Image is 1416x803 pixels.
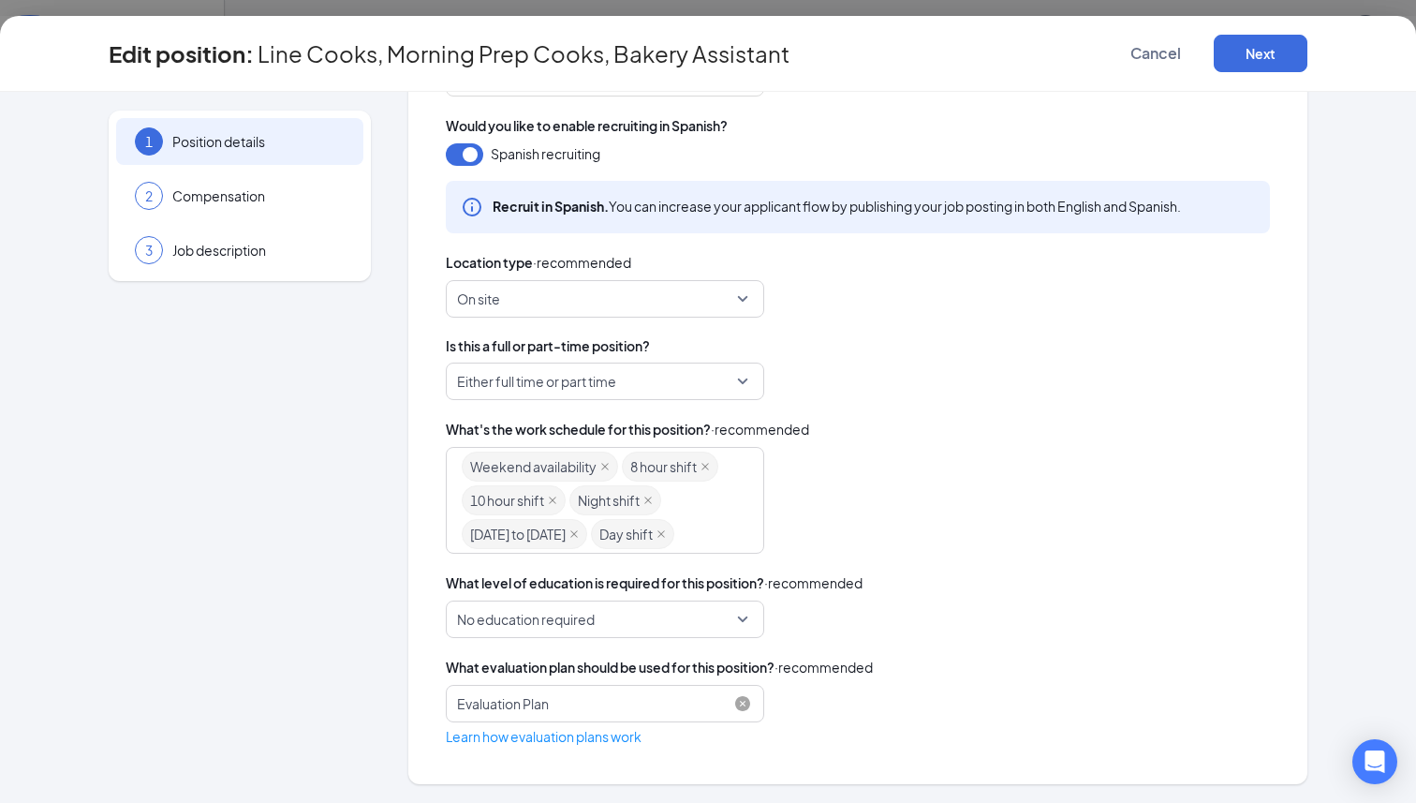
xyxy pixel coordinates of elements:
[470,486,544,514] span: 10 hour shift
[1214,35,1307,72] button: Next
[491,143,600,164] span: Spanish recruiting
[145,241,153,260] span: 3
[446,115,728,136] span: Would you like to enable recruiting in Spanish?
[446,252,533,273] span: Location type
[1130,44,1181,63] span: Cancel
[701,462,710,471] span: close
[533,252,631,273] span: · recommended
[457,364,616,399] span: Either full time or part time
[493,196,1181,216] span: You can increase your applicant flow by publishing your job posting in both English and Spanish.
[172,186,345,205] span: Compensation
[656,529,666,539] span: close
[735,696,750,711] span: close-circle
[109,37,254,69] h3: Edit position :
[446,336,1270,355] span: Is this a full or part-time position?
[457,686,549,721] span: Evaluation Plan
[493,198,609,215] b: Recruit in Spanish.
[774,657,873,677] span: · recommended
[145,186,153,205] span: 2
[600,462,610,471] span: close
[461,196,483,218] svg: Info
[1352,739,1397,784] div: Open Intercom Messenger
[569,529,579,539] span: close
[643,496,653,505] span: close
[145,132,153,151] span: 1
[630,453,697,481] span: 8 hour shift
[548,496,557,505] span: close
[457,602,595,637] span: No education required
[446,419,711,439] span: What's the work schedule for this position?
[1109,35,1202,72] button: Cancel
[578,486,640,514] span: Night shift
[258,44,789,63] span: Line Cooks, Morning Prep Cooks, Bakery Assistant
[446,657,774,677] span: What evaluation plan should be used for this position?
[470,453,597,481] span: Weekend availability
[457,281,500,317] span: On site
[599,520,653,548] span: Day shift
[446,573,764,593] span: What level of education is required for this position?
[470,520,566,548] span: [DATE] to [DATE]
[711,419,809,439] span: · recommended
[172,132,345,151] span: Position details
[446,728,642,745] a: Learn how evaluation plans work
[172,241,345,260] span: Job description
[764,573,863,593] span: · recommended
